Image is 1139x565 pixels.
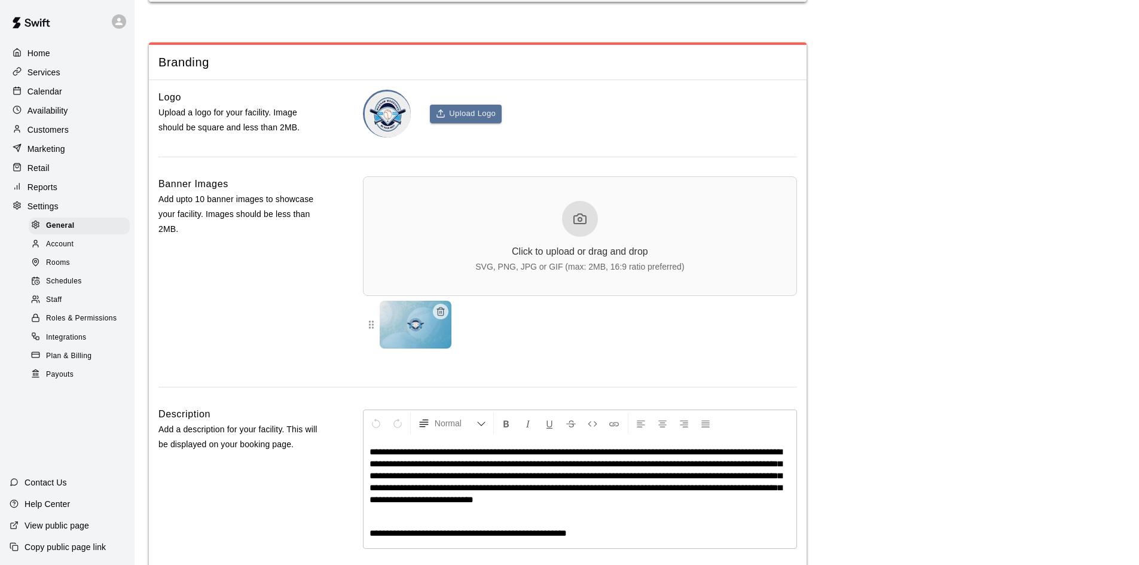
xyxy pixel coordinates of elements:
h6: Description [158,407,210,422]
div: Integrations [29,329,130,346]
p: Add a description for your facility. This will be displayed on your booking page. [158,422,325,452]
p: Settings [28,200,59,212]
a: Calendar [10,83,125,100]
span: Rooms [46,257,70,269]
p: Home [28,47,50,59]
a: Services [10,63,125,81]
a: Retail [10,159,125,177]
a: Marketing [10,140,125,158]
span: General [46,220,75,232]
p: Retail [28,162,50,174]
button: Justify Align [695,413,716,434]
span: Roles & Permissions [46,313,117,325]
a: General [29,216,135,235]
span: Plan & Billing [46,350,91,362]
button: Format Italics [518,413,538,434]
button: Formatting Options [413,413,491,434]
a: Customers [10,121,125,139]
a: Rooms [29,254,135,273]
span: Normal [435,417,477,429]
a: Payouts [29,365,135,384]
span: Payouts [46,369,74,381]
button: Undo [366,413,386,434]
a: Plan & Billing [29,347,135,365]
p: Services [28,66,60,78]
a: Home [10,44,125,62]
a: Settings [10,197,125,215]
p: Upload a logo for your facility. Image should be square and less than 2MB. [158,105,325,135]
div: Account [29,236,130,253]
div: Payouts [29,367,130,383]
div: Schedules [29,273,130,290]
button: Upload Logo [430,105,502,123]
h6: Logo [158,90,181,105]
p: Copy public page link [25,541,106,553]
div: Roles & Permissions [29,310,130,327]
p: Marketing [28,143,65,155]
p: Contact Us [25,477,67,488]
a: Availability [10,102,125,120]
a: Account [29,235,135,254]
p: Help Center [25,498,70,510]
a: Schedules [29,273,135,291]
p: View public page [25,520,89,532]
a: Roles & Permissions [29,310,135,328]
span: Integrations [46,332,87,344]
span: Account [46,239,74,251]
h6: Banner Images [158,176,228,192]
span: Schedules [46,276,82,288]
p: Customers [28,124,69,136]
div: Staff [29,292,130,309]
a: Staff [29,291,135,310]
div: Rooms [29,255,130,271]
div: Click to upload or drag and drop [512,246,648,257]
button: Format Bold [496,413,517,434]
img: Waxhaw Woodshed logo [365,91,411,138]
button: Insert Code [582,413,603,434]
p: Calendar [28,85,62,97]
div: Plan & Billing [29,348,130,365]
span: Staff [46,294,62,306]
p: Availability [28,105,68,117]
a: Reports [10,178,125,196]
p: Add upto 10 banner images to showcase your facility. Images should be less than 2MB. [158,192,325,237]
button: Format Underline [539,413,560,434]
div: SVG, PNG, JPG or GIF (max: 2MB, 16:9 ratio preferred) [475,262,684,271]
button: Format Strikethrough [561,413,581,434]
img: Banner 1 [380,301,451,349]
button: Center Align [652,413,673,434]
a: Integrations [29,328,135,347]
button: Redo [387,413,408,434]
button: Left Align [631,413,651,434]
p: Reports [28,181,57,193]
button: Right Align [674,413,694,434]
button: Insert Link [604,413,624,434]
div: General [29,218,130,234]
span: Branding [158,54,797,71]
